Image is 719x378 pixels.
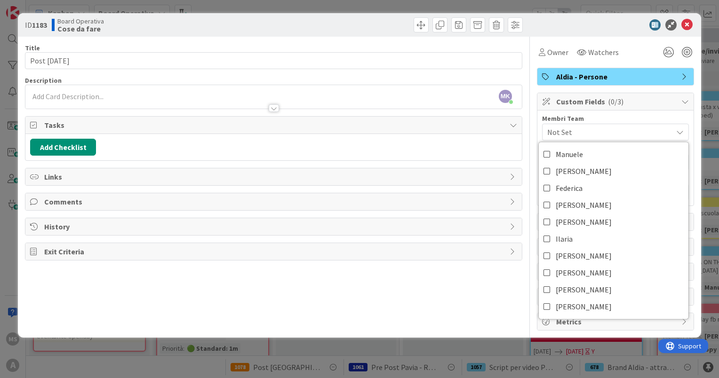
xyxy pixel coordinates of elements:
span: MK [499,90,512,103]
span: [PERSON_NAME] [556,215,612,229]
a: [PERSON_NAME] [539,197,688,213]
span: [PERSON_NAME] [556,164,612,178]
span: Federica [556,181,583,195]
span: Aldia - Persone [556,71,677,82]
span: Board Operativa [57,17,104,25]
span: Links [44,171,505,182]
button: Add Checklist [30,139,96,156]
a: [PERSON_NAME] [539,264,688,281]
a: Ilaria [539,230,688,247]
div: Membri Team [542,115,689,122]
span: History [44,221,505,232]
span: ( 0/3 ) [608,97,623,106]
span: [PERSON_NAME] [556,283,612,297]
b: Cose da fare [57,25,104,32]
span: Comments [44,196,505,207]
span: Description [25,76,62,85]
b: 1183 [32,20,47,30]
span: Watchers [588,47,619,58]
span: [PERSON_NAME] [556,266,612,280]
span: Support [20,1,43,13]
span: Exit Criteria [44,246,505,257]
a: [PERSON_NAME] [539,213,688,230]
a: [PERSON_NAME] [539,281,688,298]
span: [PERSON_NAME] [556,249,612,263]
a: [PERSON_NAME] [539,247,688,264]
span: Metrics [556,316,677,327]
a: [PERSON_NAME] [539,298,688,315]
span: Manuele [556,147,583,161]
a: Manuele [539,146,688,163]
a: [PERSON_NAME] [539,163,688,180]
span: Tasks [44,119,505,131]
input: type card name here... [25,52,522,69]
span: Owner [547,47,568,58]
span: Not Set [547,126,672,138]
label: Title [25,44,40,52]
span: Custom Fields [556,96,677,107]
a: Federica [539,180,688,197]
span: [PERSON_NAME] [556,299,612,314]
span: [PERSON_NAME] [556,198,612,212]
span: Ilaria [556,232,573,246]
span: ID [25,19,47,31]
